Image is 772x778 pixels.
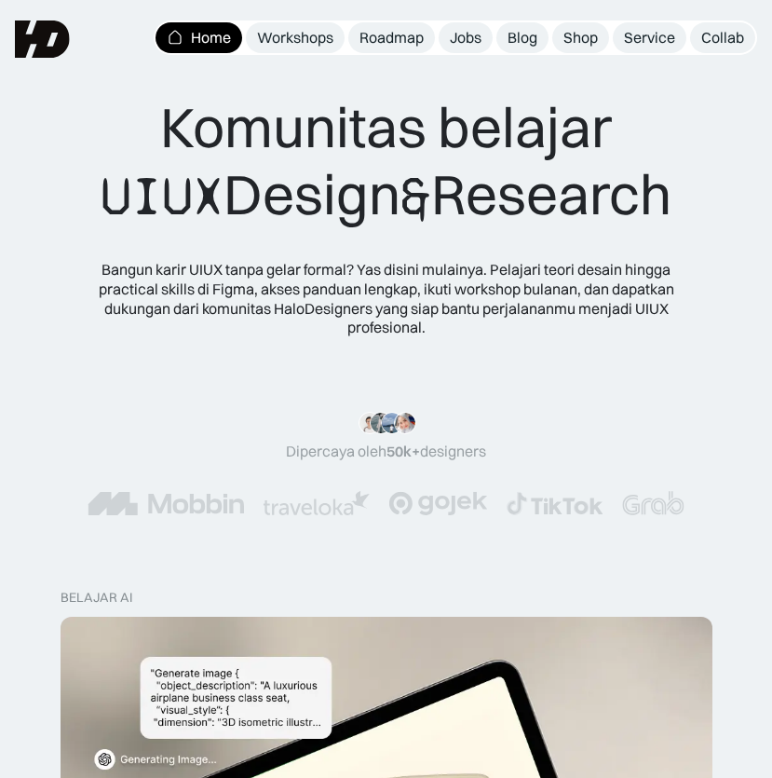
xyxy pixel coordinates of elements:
[257,28,333,48] div: Workshops
[246,22,345,53] a: Workshops
[156,22,242,53] a: Home
[101,162,223,230] span: UIUX
[624,28,675,48] div: Service
[563,28,598,48] div: Shop
[348,22,435,53] a: Roadmap
[508,28,537,48] div: Blog
[400,162,431,230] span: &
[439,22,493,53] a: Jobs
[450,28,481,48] div: Jobs
[701,28,744,48] div: Collab
[690,22,755,53] a: Collab
[61,590,132,606] div: belajar ai
[552,22,609,53] a: Shop
[613,22,686,53] a: Service
[286,442,486,461] div: Dipercaya oleh designers
[359,28,424,48] div: Roadmap
[496,22,549,53] a: Blog
[74,260,698,337] div: Bangun karir UIUX tanpa gelar formal? Yas disini mulainya. Pelajari teori desain hingga practical...
[191,28,231,48] div: Home
[386,442,420,460] span: 50k+
[101,93,671,230] div: Komunitas belajar Design Research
